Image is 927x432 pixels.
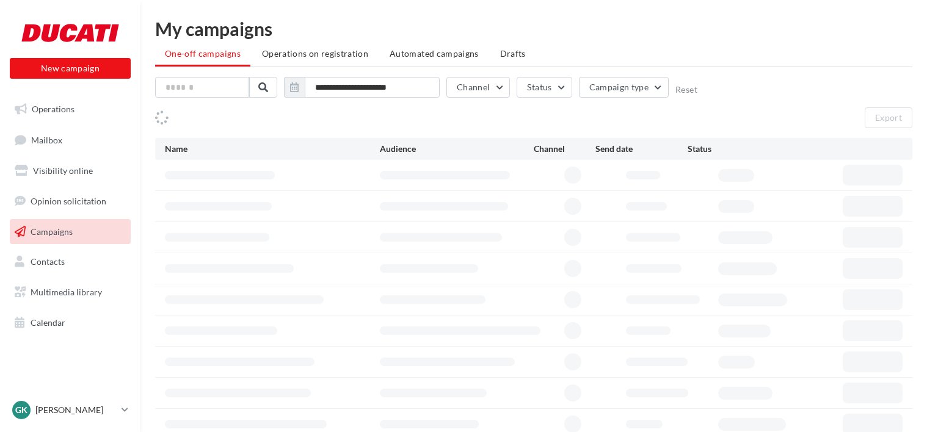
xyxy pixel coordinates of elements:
[7,310,133,336] a: Calendar
[31,317,65,328] span: Calendar
[32,104,75,114] span: Operations
[595,143,688,155] div: Send date
[7,219,133,245] a: Campaigns
[7,279,133,305] a: Multimedia library
[500,48,526,59] span: Drafts
[390,48,479,59] span: Automated campaigns
[31,196,106,206] span: Opinion solicitation
[380,143,534,155] div: Audience
[31,226,73,236] span: Campaigns
[31,134,62,145] span: Mailbox
[7,158,133,184] a: Visibility online
[7,249,133,275] a: Contacts
[31,256,65,267] span: Contacts
[10,398,131,422] a: GK [PERSON_NAME]
[165,143,380,155] div: Name
[517,77,572,98] button: Status
[675,85,697,95] button: Reset
[7,127,133,153] a: Mailbox
[10,58,131,79] button: New campaign
[865,107,912,128] button: Export
[7,189,133,214] a: Opinion solicitation
[33,165,93,176] span: Visibility online
[7,96,133,122] a: Operations
[155,20,912,38] div: My campaigns
[446,77,510,98] button: Channel
[688,143,780,155] div: Status
[579,77,669,98] button: Campaign type
[35,404,117,416] p: [PERSON_NAME]
[262,48,368,59] span: Operations on registration
[15,404,27,416] span: GK
[31,287,102,297] span: Multimedia library
[534,143,595,155] div: Channel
